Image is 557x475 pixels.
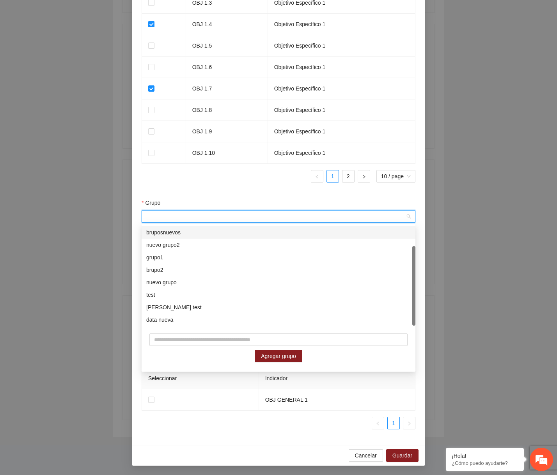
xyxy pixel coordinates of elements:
li: Previous Page [311,170,323,183]
span: left [376,421,380,426]
div: nuevo grupo2 [142,239,415,251]
div: [PERSON_NAME] test [146,303,411,312]
div: test [142,289,415,301]
td: Objetivo Específico 1 [268,142,415,164]
span: Agregar grupo [261,352,296,360]
span: right [362,174,366,179]
button: Agregar grupo [255,350,302,362]
span: Guardar [392,451,412,460]
td: Objetivo Específico 1 [268,99,415,121]
button: left [372,417,384,429]
li: Next Page [358,170,370,183]
a: 1 [327,170,339,182]
div: test [146,291,411,299]
button: right [358,170,370,183]
div: Page Size [376,170,415,183]
div: brupo2 [142,264,415,276]
td: OBJ 1.4 [186,14,268,35]
div: data nueva [146,315,411,324]
li: Next Page [403,417,415,429]
div: brupo2 [146,266,411,274]
td: Objetivo Específico 1 [268,14,415,35]
div: nuevo grupo [142,276,415,289]
div: joss test [142,301,415,314]
td: OBJ 1.7 [186,78,268,99]
div: grupo1 [142,251,415,264]
li: 1 [387,417,400,429]
span: left [315,174,319,179]
td: Objetivo Específico 1 [268,78,415,99]
div: data nueva [142,314,415,326]
li: Previous Page [372,417,384,429]
span: Estamos en línea. [45,104,108,183]
td: OBJ 1.10 [186,142,268,164]
td: Objetivo Específico 1 [268,121,415,142]
td: OBJ 1.8 [186,99,268,121]
td: OBJ 1.5 [186,35,268,57]
td: OBJ GENERAL 1 [259,389,415,411]
td: Objetivo Específico 1 [268,35,415,57]
span: 10 / page [381,170,411,182]
a: 1 [388,417,399,429]
div: Chatee con nosotros ahora [41,40,131,50]
div: ¡Hola! [452,453,518,459]
div: bruposnuevos [142,226,415,239]
span: Cancelar [355,451,377,460]
textarea: Escriba su mensaje y pulse “Intro” [4,213,149,240]
button: right [403,417,415,429]
th: Indicador [259,368,415,389]
div: bruposnuevos [146,228,411,237]
td: Objetivo Específico 1 [268,57,415,78]
button: Guardar [386,449,419,462]
button: left [311,170,323,183]
div: nuevo grupo [146,278,411,287]
a: 2 [342,170,354,182]
div: grupo1 [146,253,411,262]
li: 1 [326,170,339,183]
label: Grupo [142,199,160,207]
input: Grupo [146,211,405,222]
div: Minimizar ventana de chat en vivo [128,4,147,23]
div: nuevo grupo2 [146,241,411,249]
p: ¿Cómo puedo ayudarte? [452,460,518,466]
button: Cancelar [349,449,383,462]
td: OBJ 1.9 [186,121,268,142]
span: right [407,421,412,426]
td: OBJ 1.6 [186,57,268,78]
th: Seleccionar [142,368,259,389]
